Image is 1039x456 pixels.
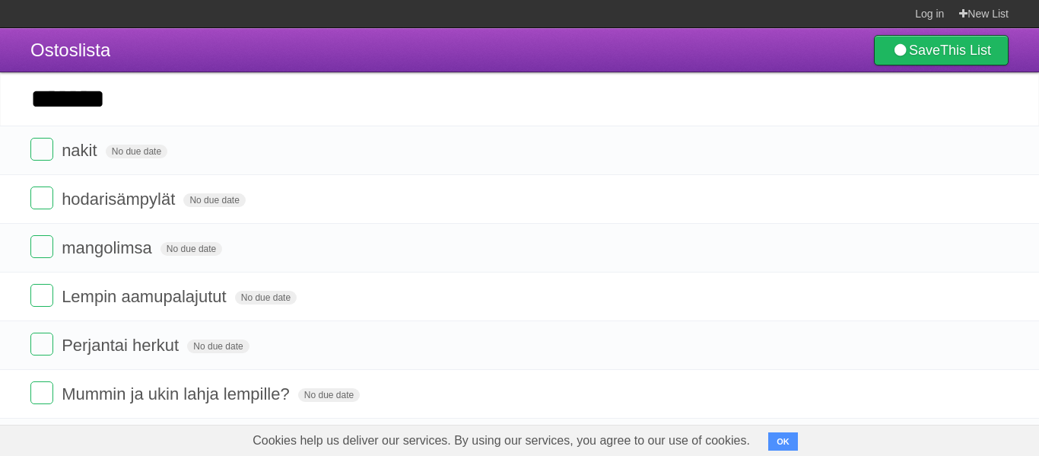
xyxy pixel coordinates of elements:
[30,381,53,404] label: Done
[183,193,245,207] span: No due date
[62,238,156,257] span: mangolimsa
[298,388,360,402] span: No due date
[940,43,991,58] b: This List
[106,145,167,158] span: No due date
[30,138,53,161] label: Done
[62,287,230,306] span: Lempin aamupalajutut
[237,426,765,456] span: Cookies help us deliver our services. By using our services, you agree to our use of cookies.
[30,40,110,60] span: Ostoslista
[235,291,297,305] span: No due date
[768,432,798,451] button: OK
[62,336,183,355] span: Perjantai herkut
[62,141,100,160] span: nakit
[30,235,53,258] label: Done
[62,190,179,209] span: hodarisämpylät
[30,284,53,307] label: Done
[874,35,1009,65] a: SaveThis List
[30,187,53,209] label: Done
[62,384,294,403] span: Mummin ja ukin lahja lempille?
[160,242,222,256] span: No due date
[30,333,53,356] label: Done
[187,340,249,353] span: No due date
